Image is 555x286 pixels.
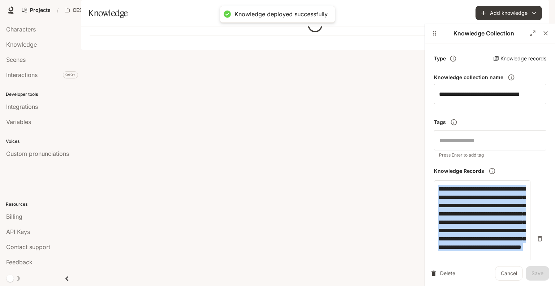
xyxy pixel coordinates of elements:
[441,29,526,38] p: Knowledge Collection
[54,7,61,14] div: /
[476,6,542,20] button: Add knowledge
[61,3,119,17] button: All workspaces
[428,27,441,40] button: Drag to resize
[88,6,128,20] h1: Knowledge
[30,7,51,13] span: Projects
[235,10,328,18] div: Knowledge deployed successfully
[73,7,108,13] p: CES AI Demos
[19,3,54,17] a: Go to projects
